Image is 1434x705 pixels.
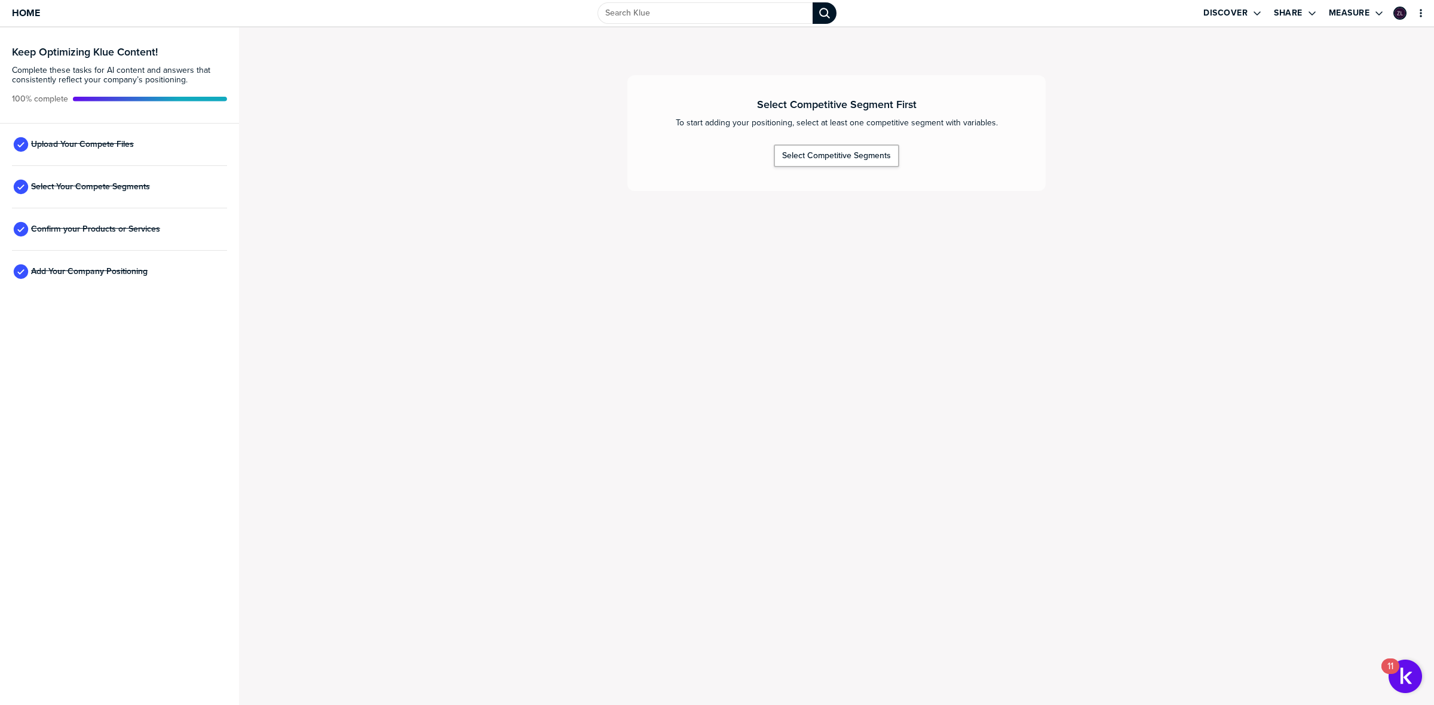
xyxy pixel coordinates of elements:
[1274,8,1303,19] label: Share
[774,144,899,167] button: Select Competitive Segments
[1329,8,1370,19] label: Measure
[1392,5,1408,21] a: Edit Profile
[757,99,917,110] h3: Select Competitive Segment First
[12,94,68,104] span: Active
[31,267,148,276] span: Add Your Company Positioning
[31,140,134,149] span: Upload Your Compete Files
[1395,8,1405,19] img: 612cbdb218b380018c57403f2421afc7-sml.png
[31,224,160,234] span: Confirm your Products or Services
[813,2,836,24] div: Search Klue
[12,47,227,57] h3: Keep Optimizing Klue Content!
[676,118,998,128] span: To start adding your positioning, select at least one competitive segment with variables.
[1393,7,1407,20] div: Zev Lewis
[31,182,150,192] span: Select Your Compete Segments
[597,2,813,24] input: Search Klue
[12,66,227,85] span: Complete these tasks for AI content and answers that consistently reflect your company’s position...
[12,8,40,18] span: Home
[782,150,891,161] div: Select Competitive Segments
[1389,660,1422,693] button: Open Resource Center, 11 new notifications
[1203,8,1248,19] label: Discover
[1387,666,1393,682] div: 11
